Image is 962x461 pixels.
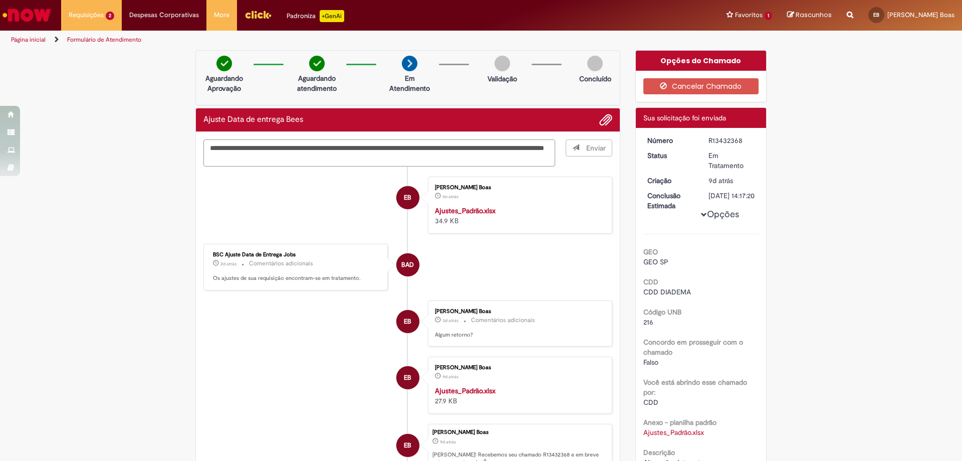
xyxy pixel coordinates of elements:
[404,310,411,334] span: EB
[587,56,603,71] img: img-circle-grey.png
[8,31,634,49] ul: Trilhas de página
[599,113,612,126] button: Adicionar anexos
[220,261,236,267] span: 2d atrás
[640,176,701,186] dt: Criação
[435,206,602,226] div: 34.9 KB
[213,252,380,258] div: BSC Ajuste Data de Entrega Jobs
[442,194,458,200] span: 1m atrás
[402,56,417,71] img: arrow-next.png
[643,78,759,94] button: Cancelar Chamado
[643,358,658,367] span: Falso
[442,374,458,380] span: 9d atrás
[129,10,199,20] span: Despesas Corporativas
[643,338,743,357] b: Concordo em prosseguir com o chamado
[643,287,691,296] span: CDD DIADEMA
[708,176,733,185] span: 9d atrás
[708,150,755,171] div: Em Tratamento
[488,74,517,84] p: Validação
[396,434,419,457] div: Enzo Yukio Ribeiro Vilas Boas
[787,11,832,20] a: Rascunhos
[887,11,954,19] span: [PERSON_NAME] Boas
[435,386,496,395] a: Ajustes_Padrão.xlsx
[796,10,832,20] span: Rascunhos
[643,318,653,327] span: 216
[287,10,344,22] div: Padroniza
[385,73,434,93] p: Em Atendimento
[249,259,313,268] small: Comentários adicionais
[873,12,879,18] span: EB
[640,191,701,211] dt: Conclusão Estimada
[213,274,380,282] p: Os ajustes de sua requisição encontram-se em tratamento.
[396,253,419,276] div: BSC Ajuste Data de Entrega Jobs
[435,185,602,191] div: [PERSON_NAME] Boas
[396,186,419,209] div: Enzo Yukio Ribeiro Vilas Boas
[69,10,104,20] span: Requisições
[708,135,755,145] div: R13432368
[640,135,701,145] dt: Número
[404,366,411,390] span: EB
[579,74,611,84] p: Concluído
[708,191,755,201] div: [DATE] 14:17:20
[435,331,602,339] p: Algum retorno?
[435,206,496,215] a: Ajustes_Padrão.xlsx
[643,378,747,397] b: Você está abrindo esse chamado por:
[440,439,456,445] span: 9d atrás
[643,247,658,256] b: GEO
[396,366,419,389] div: Enzo Yukio Ribeiro Vilas Boas
[106,12,114,20] span: 2
[216,56,232,71] img: check-circle-green.png
[435,309,602,315] div: [PERSON_NAME] Boas
[293,73,341,93] p: Aguardando atendimento
[1,5,53,25] img: ServiceNow
[640,150,701,161] dt: Status
[708,176,733,185] time: 20/08/2025 13:17:17
[203,115,303,124] h2: Ajuste Data de entrega Bees Histórico de tíquete
[396,310,419,333] div: Enzo Yukio Ribeiro Vilas Boas
[708,176,755,186] div: 20/08/2025 13:17:17
[203,139,555,167] textarea: Digite sua mensagem aqui...
[643,257,668,266] span: GEO SP
[404,186,411,210] span: EB
[643,428,704,437] a: Download de Ajustes_Padrão.xlsx
[440,439,456,445] time: 20/08/2025 13:17:17
[643,308,681,317] b: Código UNB
[401,253,414,277] span: BAD
[435,365,602,371] div: [PERSON_NAME] Boas
[636,51,767,71] div: Opções do Chamado
[435,386,602,406] div: 27.9 KB
[442,318,458,324] span: 3d atrás
[643,113,726,122] span: Sua solicitação foi enviada
[643,448,675,457] b: Descrição
[200,73,249,93] p: Aguardando Aprovação
[471,316,535,325] small: Comentários adicionais
[214,10,229,20] span: More
[309,56,325,71] img: check-circle-green.png
[643,398,658,407] span: CDD
[643,418,716,427] b: Anexo - planilha padrão
[442,194,458,200] time: 29/08/2025 11:15:13
[404,433,411,457] span: EB
[11,36,46,44] a: Página inicial
[495,56,510,71] img: img-circle-grey.png
[765,12,772,20] span: 1
[320,10,344,22] p: +GenAi
[643,277,658,286] b: CDD
[432,429,607,435] div: [PERSON_NAME] Boas
[735,10,763,20] span: Favoritos
[67,36,141,44] a: Formulário de Atendimento
[245,7,272,22] img: click_logo_yellow_360x200.png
